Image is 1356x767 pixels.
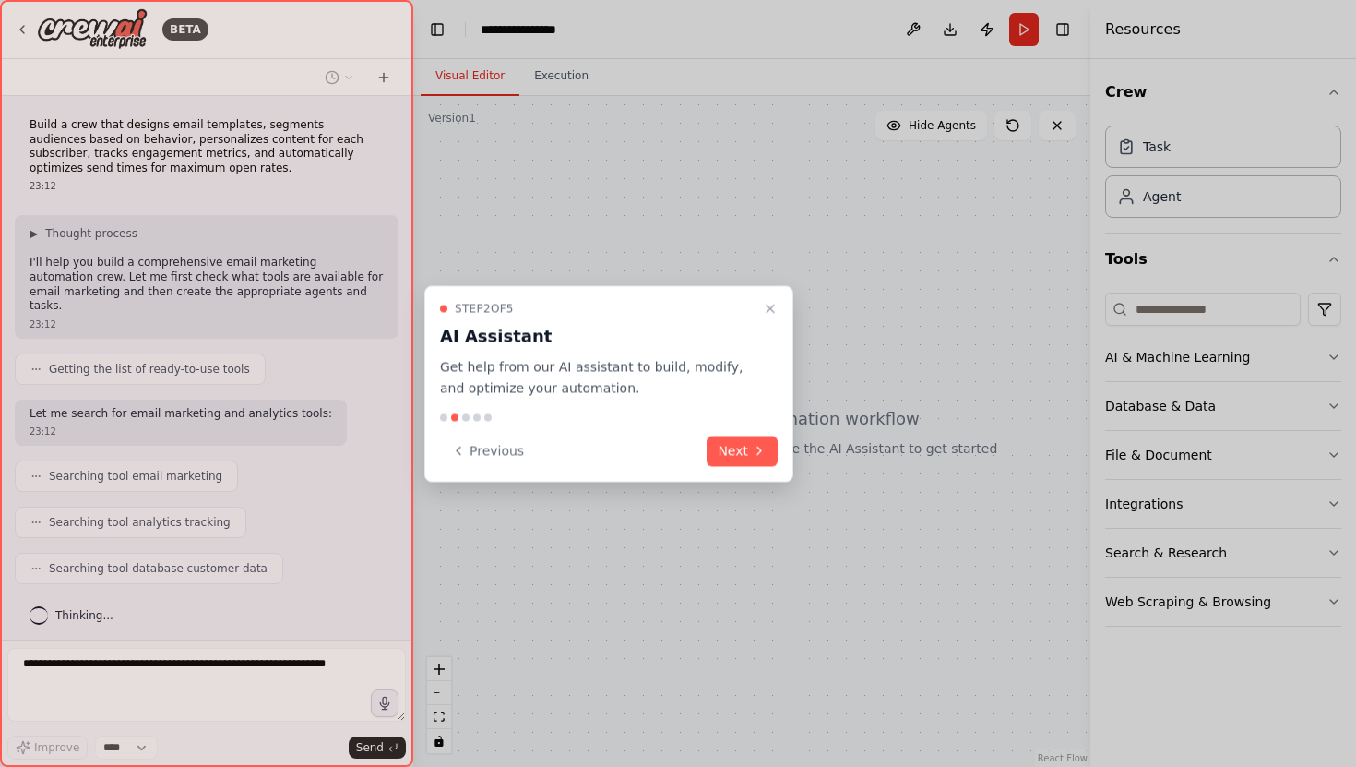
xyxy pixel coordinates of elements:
button: Hide left sidebar [424,17,450,42]
h3: AI Assistant [440,324,755,350]
button: Next [707,436,778,466]
span: Step 2 of 5 [455,302,514,317]
button: Previous [440,436,535,466]
button: Close walkthrough [759,298,781,320]
p: Get help from our AI assistant to build, modify, and optimize your automation. [440,357,755,400]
